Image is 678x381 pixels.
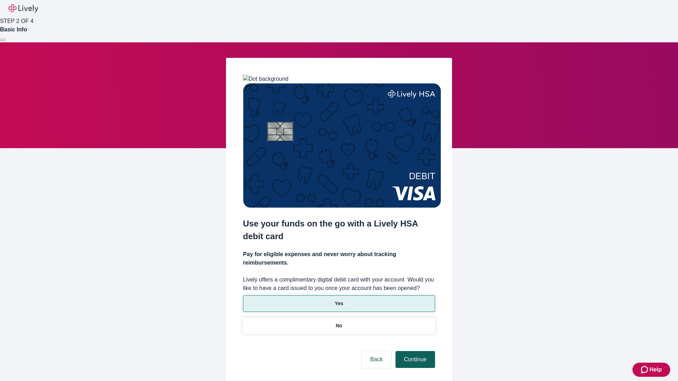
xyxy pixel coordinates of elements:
[335,300,343,307] p: Yes
[395,351,435,368] button: Continue
[362,351,391,368] button: Back
[641,365,649,374] svg: Zendesk support icon
[243,250,435,267] h4: Pay for eligible expenses and never worry about tracking reimbursements.
[243,276,435,292] label: Lively offers a complimentary digital debit card with your account. Would you like to have a card...
[336,322,343,329] p: No
[243,83,441,208] img: Debit card
[8,4,38,13] img: Lively
[632,363,670,377] button: Zendesk support iconHelp
[649,365,662,374] span: Help
[243,317,435,334] button: No
[243,217,435,243] h2: Use your funds on the go with a Lively HSA debit card
[243,295,435,312] button: Yes
[243,75,289,83] img: Dot background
